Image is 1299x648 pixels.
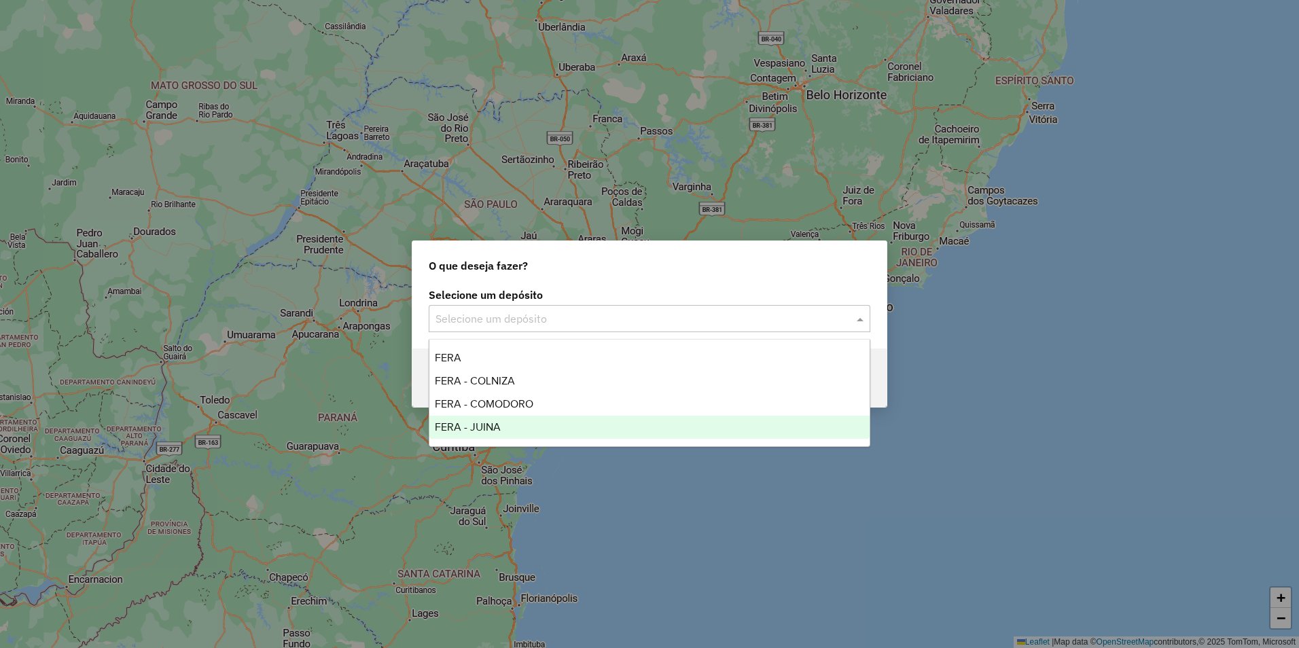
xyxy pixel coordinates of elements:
span: FERA - JUINA [435,421,501,433]
label: Selecione um depósito [429,287,870,303]
span: FERA [435,352,461,363]
span: FERA - COMODORO [435,398,533,410]
span: O que deseja fazer? [429,257,528,274]
ng-dropdown-panel: Options list [429,339,870,447]
span: FERA - COLNIZA [435,375,515,386]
